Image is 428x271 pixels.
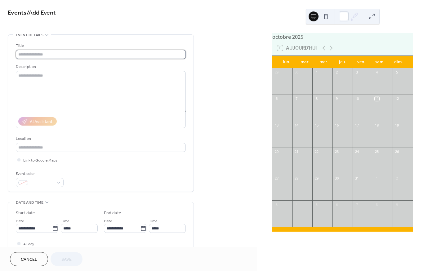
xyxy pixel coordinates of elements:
div: 10 [354,96,359,101]
div: 23 [334,149,339,154]
div: 8 [375,202,379,207]
div: 16 [334,123,339,127]
div: ven. [352,56,371,68]
span: Event details [16,32,43,38]
div: 1 [314,70,319,75]
div: 17 [354,123,359,127]
div: 19 [395,123,399,127]
div: 4 [375,70,379,75]
div: lun. [277,56,296,68]
div: 1 [375,176,379,180]
div: 28 [294,176,299,180]
div: 5 [314,202,319,207]
span: Time [149,218,158,224]
div: 18 [375,123,379,127]
div: 27 [274,176,279,180]
div: 11 [375,96,379,101]
div: dim. [389,56,408,68]
div: 2 [395,176,399,180]
div: Description [16,64,185,70]
div: 3 [274,202,279,207]
div: 24 [354,149,359,154]
div: 6 [334,202,339,207]
div: Start date [16,210,35,216]
div: 25 [375,149,379,154]
div: 2 [334,70,339,75]
div: 12 [395,96,399,101]
div: sam. [371,56,389,68]
div: 5 [395,70,399,75]
div: Location [16,135,185,142]
div: Event color [16,171,62,177]
span: Date [16,218,24,224]
div: 9 [395,202,399,207]
div: 31 [354,176,359,180]
span: Date [104,218,112,224]
div: 20 [274,149,279,154]
div: 29 [314,176,319,180]
div: 13 [274,123,279,127]
div: 30 [334,176,339,180]
div: 22 [314,149,319,154]
span: Time [61,218,69,224]
div: 3 [354,70,359,75]
div: 8 [314,96,319,101]
div: End date [104,210,121,216]
div: 4 [294,202,299,207]
span: Link to Google Maps [23,157,57,164]
div: 26 [395,149,399,154]
div: mar. [296,56,314,68]
div: 30 [294,70,299,75]
div: 29 [274,70,279,75]
div: octobre 2025 [272,33,413,41]
span: Date and time [16,199,43,206]
div: 6 [274,96,279,101]
div: 15 [314,123,319,127]
div: 7 [354,202,359,207]
div: 14 [294,123,299,127]
span: All day [23,241,34,247]
div: 9 [334,96,339,101]
div: 21 [294,149,299,154]
div: mer. [314,56,333,68]
span: / Add Event [27,7,56,19]
span: Cancel [21,256,37,263]
div: jeu. [333,56,352,68]
a: Events [8,7,27,19]
button: Cancel [10,252,48,266]
div: 7 [294,96,299,101]
div: Title [16,42,185,49]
